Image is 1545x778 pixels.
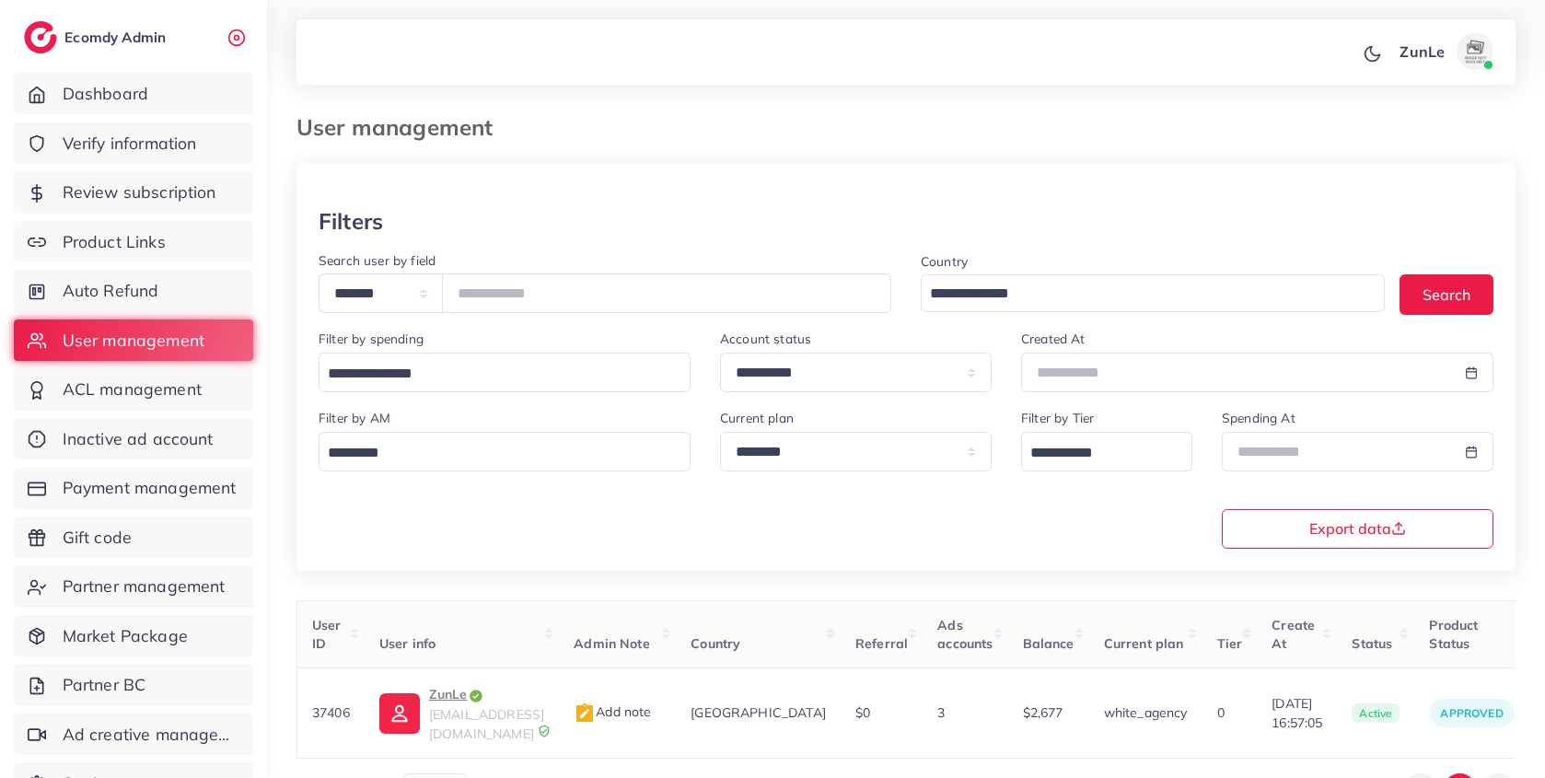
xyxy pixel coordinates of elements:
[1222,409,1295,427] label: Spending At
[24,21,57,53] img: logo
[63,180,216,204] span: Review subscription
[691,635,740,652] span: Country
[14,615,253,657] a: Market Package
[312,704,350,721] span: 37406
[1457,33,1493,70] img: avatar
[24,21,170,53] a: logoEcomdy Admin
[63,526,132,550] span: Gift code
[63,279,159,303] span: Auto Refund
[319,208,383,235] h3: Filters
[1023,635,1075,652] span: Balance
[1222,509,1493,549] button: Export data
[921,252,968,271] label: Country
[937,617,993,652] span: Ads accounts
[1352,635,1392,652] span: Status
[63,427,214,451] span: Inactive ad account
[319,409,390,427] label: Filter by AM
[1400,274,1493,314] button: Search
[379,635,436,652] span: User info
[538,725,551,737] img: 9CAL8B2pu8EFxCJHYAAAAldEVYdGRhdGU6Y3JlYXRlADIwMjItMTItMDlUMDQ6NTg6MzkrMDA6MDBXSlgLAAAAJXRFWHRkYXR...
[574,635,650,652] span: Admin Note
[319,353,691,392] div: Search for option
[1429,617,1478,652] span: Product Status
[14,270,253,312] a: Auto Refund
[14,122,253,165] a: Verify information
[921,274,1385,312] div: Search for option
[691,704,826,721] span: [GEOGRAPHIC_DATA]
[1021,432,1192,471] div: Search for option
[1440,706,1503,720] span: approved
[1104,635,1184,652] span: Current plan
[379,683,544,743] a: ZunLe[EMAIL_ADDRESS][DOMAIN_NAME]
[14,221,253,263] a: Product Links
[1023,704,1063,721] span: $2,677
[321,360,667,389] input: Search for option
[1217,704,1225,721] span: 0
[63,673,146,697] span: Partner BC
[1021,330,1086,348] label: Created At
[319,330,424,348] label: Filter by spending
[14,664,253,706] a: Partner BC
[63,476,237,500] span: Payment management
[855,704,870,721] span: $0
[63,575,226,598] span: Partner management
[14,418,253,460] a: Inactive ad account
[321,439,667,468] input: Search for option
[63,723,239,747] span: Ad creative management
[1400,41,1445,63] p: ZunLe
[937,704,945,721] span: 3
[574,703,651,720] span: Add note
[63,624,188,648] span: Market Package
[1309,521,1406,536] span: Export data
[319,251,436,270] label: Search user by field
[1272,617,1315,652] span: Create At
[468,688,484,704] img: icon-tick.de4e08dc.svg
[319,432,691,471] div: Search for option
[429,706,544,741] span: [EMAIL_ADDRESS][DOMAIN_NAME]
[720,330,811,348] label: Account status
[63,132,197,156] span: Verify information
[14,565,253,608] a: Partner management
[63,82,148,106] span: Dashboard
[296,114,507,141] h3: User management
[720,409,794,427] label: Current plan
[14,73,253,115] a: Dashboard
[64,29,170,46] h2: Ecomdy Admin
[63,377,202,401] span: ACL management
[14,517,253,559] a: Gift code
[855,635,908,652] span: Referral
[429,683,544,705] p: ZunLe
[14,467,253,509] a: Payment management
[1021,409,1094,427] label: Filter by Tier
[14,714,253,756] a: Ad creative management
[924,280,1361,308] input: Search for option
[14,319,253,362] a: User management
[63,230,166,254] span: Product Links
[1217,635,1243,652] span: Tier
[574,703,596,725] img: admin_note.cdd0b510.svg
[63,329,204,353] span: User management
[1352,703,1400,724] span: active
[14,171,253,214] a: Review subscription
[379,693,420,734] img: ic-user-info.36bf1079.svg
[1389,33,1501,70] a: ZunLeavatar
[1024,439,1168,468] input: Search for option
[312,617,342,652] span: User ID
[1272,694,1322,732] span: [DATE] 16:57:05
[14,368,253,411] a: ACL management
[1104,704,1188,721] span: white_agency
